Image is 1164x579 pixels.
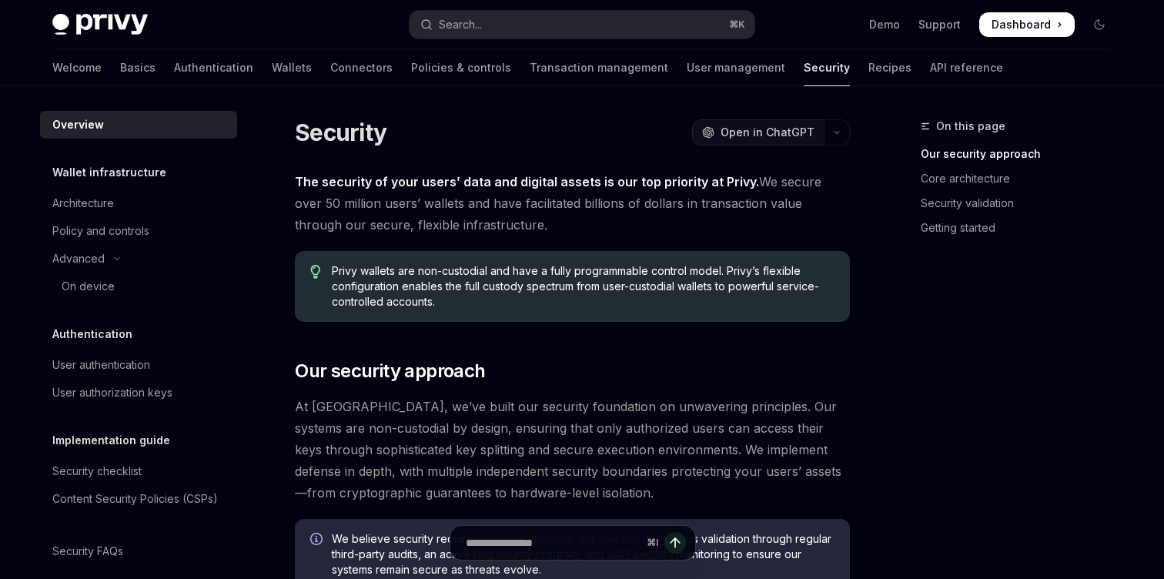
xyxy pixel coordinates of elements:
a: Security [804,49,850,86]
span: Privy wallets are non-custodial and have a fully programmable control model. Privy’s flexible con... [332,263,835,310]
a: Wallets [272,49,312,86]
a: Demo [869,17,900,32]
div: User authorization keys [52,383,172,402]
a: Dashboard [979,12,1075,37]
div: On device [62,277,115,296]
div: Policy and controls [52,222,149,240]
a: User authentication [40,351,237,379]
a: Overview [40,111,237,139]
button: Open search [410,11,754,38]
h5: Implementation guide [52,431,170,450]
a: User management [687,49,785,86]
a: Getting started [921,216,1124,240]
div: Architecture [52,194,114,213]
a: Content Security Policies (CSPs) [40,485,237,513]
a: Architecture [40,189,237,217]
button: Send message [664,532,686,554]
a: Policy and controls [40,217,237,245]
h5: Wallet infrastructure [52,163,166,182]
a: API reference [930,49,1003,86]
span: We secure over 50 million users’ wallets and have facilitated billions of dollars in transaction ... [295,171,850,236]
span: ⌘ K [729,18,745,31]
a: Security checklist [40,457,237,485]
span: Open in ChatGPT [721,125,814,140]
a: Policies & controls [411,49,511,86]
strong: The security of your users’ data and digital assets is our top priority at Privy. [295,174,759,189]
img: dark logo [52,14,148,35]
a: Welcome [52,49,102,86]
a: Transaction management [530,49,668,86]
h1: Security [295,119,386,146]
a: Core architecture [921,166,1124,191]
a: Security FAQs [40,537,237,565]
a: Basics [120,49,156,86]
span: Our security approach [295,359,485,383]
a: Security validation [921,191,1124,216]
a: Connectors [330,49,393,86]
div: Search... [439,15,482,34]
input: Ask a question... [466,526,641,560]
div: Security checklist [52,462,142,480]
div: Advanced [52,249,105,268]
a: Support [918,17,961,32]
span: Dashboard [992,17,1051,32]
button: Toggle dark mode [1087,12,1112,37]
div: Content Security Policies (CSPs) [52,490,218,508]
a: On device [40,273,237,300]
div: User authentication [52,356,150,374]
div: Overview [52,115,104,134]
button: Open in ChatGPT [692,119,824,146]
span: On this page [936,117,1005,136]
a: Authentication [174,49,253,86]
a: Recipes [868,49,911,86]
svg: Tip [310,265,321,279]
a: Our security approach [921,142,1124,166]
button: Toggle Advanced section [40,245,237,273]
a: User authorization keys [40,379,237,407]
span: At [GEOGRAPHIC_DATA], we’ve built our security foundation on unwavering principles. Our systems a... [295,396,850,504]
h5: Authentication [52,325,132,343]
div: Security FAQs [52,542,123,561]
